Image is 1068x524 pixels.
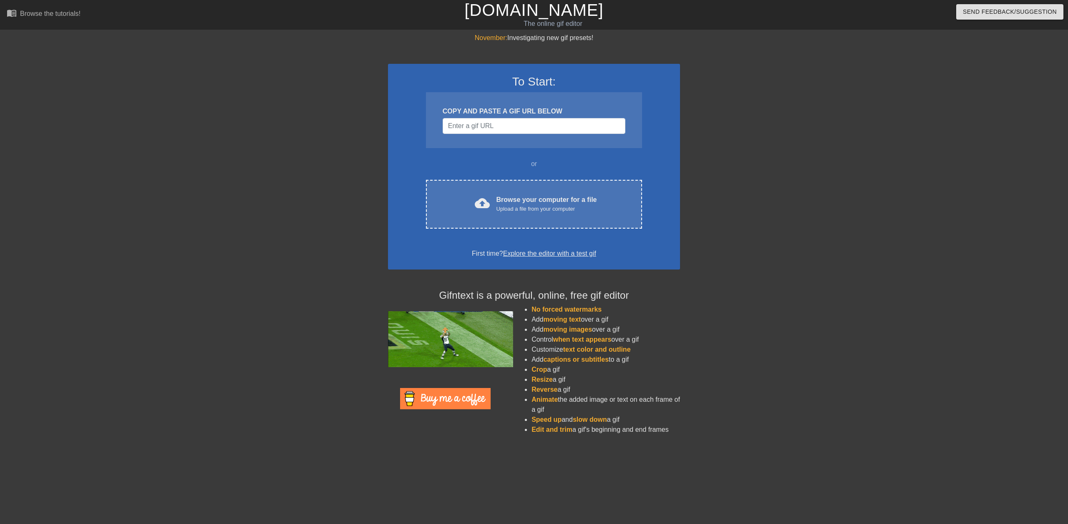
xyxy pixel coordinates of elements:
[573,416,607,423] span: slow down
[475,34,507,41] span: November:
[544,356,609,363] span: captions or subtitles
[388,33,680,43] div: Investigating new gif presets!
[388,290,680,302] h4: Gifntext is a powerful, online, free gif editor
[963,7,1057,17] span: Send Feedback/Suggestion
[544,326,592,333] span: moving images
[400,388,491,409] img: Buy Me A Coffee
[443,118,625,134] input: Username
[531,335,680,345] li: Control over a gif
[531,375,680,385] li: a gif
[531,315,680,325] li: Add over a gif
[399,249,669,259] div: First time?
[475,196,490,211] span: cloud_upload
[531,396,558,403] span: Animate
[531,386,557,393] span: Reverse
[388,311,513,367] img: football_small.gif
[553,336,612,343] span: when text appears
[563,346,631,353] span: text color and outline
[20,10,81,17] div: Browse the tutorials!
[496,195,597,213] div: Browse your computer for a file
[7,8,81,21] a: Browse the tutorials!
[531,425,680,435] li: a gif's beginning and end frames
[544,316,581,323] span: moving text
[531,325,680,335] li: Add over a gif
[531,366,547,373] span: Crop
[531,306,602,313] span: No forced watermarks
[410,159,658,169] div: or
[399,75,669,89] h3: To Start:
[503,250,596,257] a: Explore the editor with a test gif
[464,1,603,19] a: [DOMAIN_NAME]
[496,205,597,213] div: Upload a file from your computer
[443,106,625,116] div: COPY AND PASTE A GIF URL BELOW
[7,8,17,18] span: menu_book
[531,426,572,433] span: Edit and trim
[531,416,562,423] span: Speed up
[531,415,680,425] li: and a gif
[360,19,746,29] div: The online gif editor
[531,385,680,395] li: a gif
[956,4,1063,20] button: Send Feedback/Suggestion
[531,345,680,355] li: Customize
[531,355,680,365] li: Add to a gif
[531,376,553,383] span: Resize
[531,395,680,415] li: the added image or text on each frame of a gif
[531,365,680,375] li: a gif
